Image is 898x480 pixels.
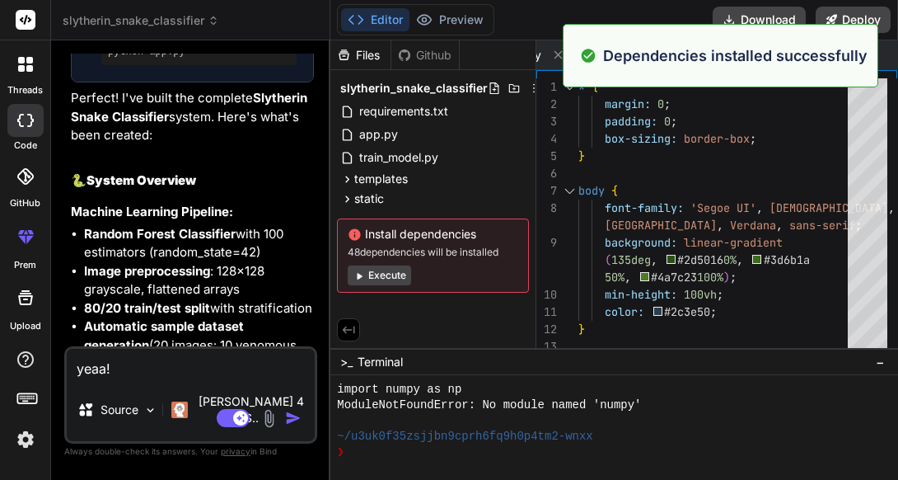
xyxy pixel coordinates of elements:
span: privacy [221,446,250,456]
button: − [872,349,888,375]
div: Github [391,47,459,64]
button: Deploy [816,7,891,33]
span: #2d5016 [678,252,724,267]
span: , [737,252,744,267]
span: 0 [657,96,664,111]
span: { [611,183,618,198]
div: 3 [536,113,557,130]
span: slytherin_snake_classifier [340,80,488,96]
span: ModuleNotFoundError: No module named 'numpy' [337,398,641,413]
span: , [888,200,895,215]
span: slytherin_snake_classifier [63,12,219,29]
strong: Machine Learning Pipeline: [71,204,233,219]
button: Download [713,7,806,33]
img: settings [12,426,40,454]
span: 0 [664,114,671,129]
p: Source [101,402,138,418]
div: 12 [536,321,557,338]
label: Upload [10,319,41,333]
span: app.py [358,125,400,144]
img: alert [580,45,596,67]
span: templates [354,171,408,187]
span: requirements.txt [358,101,450,121]
span: padding: [605,114,657,129]
strong: System Overview [87,172,196,188]
span: 'Segoe UI' [690,200,756,215]
span: border-box [684,131,750,146]
button: Preview [409,8,490,31]
span: background: [605,235,677,250]
span: body [578,183,605,198]
div: Click to collapse the range. [559,78,580,96]
p: Perfect! I've built the complete system. Here's what's been created: [71,89,314,145]
div: 7 [536,182,557,200]
span: 48 dependencies will be installed [348,246,518,259]
div: Click to collapse the range. [559,182,580,200]
span: − [876,354,885,370]
li: : 128x128 grayscale, flattened arrays [84,262,314,299]
img: icon [285,410,302,426]
span: [GEOGRAPHIC_DATA] [605,218,717,233]
div: 8 [536,200,557,217]
div: Files [330,47,391,64]
span: sans-serif [789,218,855,233]
li: with stratification [84,299,314,318]
strong: Automatic sample dataset generation [84,318,244,353]
div: 6 [536,165,557,182]
span: ) [724,270,731,285]
strong: 80/20 train/test split [84,300,210,316]
span: 50% [605,270,624,285]
span: box-sizing: [605,131,677,146]
span: , [756,200,763,215]
p: Always double-check its answers. Your in Bind [64,444,317,459]
label: threads [7,83,43,97]
span: } [578,322,585,336]
img: attachment [260,409,278,428]
li: (20 images: 10 venomous, 10 non-venomous) [84,318,314,374]
span: margin: [605,96,651,111]
button: Editor [341,8,409,31]
li: with 100 estimators (random_state=42) [84,225,314,262]
strong: Image preprocessing [84,263,210,279]
h2: 🐍 [71,172,314,191]
span: , [776,218,783,233]
span: min-height: [605,287,677,302]
span: train_model.py [358,148,440,167]
span: ; [664,96,671,111]
div: 10 [536,286,557,304]
p: [PERSON_NAME] 4 S.. [194,393,308,426]
span: , [651,252,657,267]
span: #2c3e50 [665,304,711,319]
span: ; [671,114,677,129]
label: code [14,139,37,153]
strong: Slytherin Snake Classifier [71,90,311,125]
span: 100% [698,270,724,285]
span: ❯ [337,445,344,460]
span: [DEMOGRAPHIC_DATA] [769,200,888,215]
span: ; [717,287,723,302]
div: 5 [536,148,557,165]
span: ( [605,252,611,267]
span: linear-gradient [684,235,783,250]
label: GitHub [10,196,40,210]
div: 13 [536,338,557,355]
strong: Random Forest Classifier [84,226,236,242]
span: color: [605,304,644,319]
span: ; [750,131,756,146]
div: 4 [536,130,557,148]
span: Terminal [358,354,403,370]
span: 135deg [611,252,651,267]
span: Install dependencies [348,226,518,242]
button: Execute [348,266,411,285]
span: ; [731,270,737,285]
p: Dependencies installed successfully [603,45,868,67]
img: Claude 4 Sonnet [171,402,188,418]
span: font-family: [605,200,684,215]
div: 9 [536,234,557,252]
img: Pick Models [143,403,157,417]
span: import numpy as np [337,382,461,398]
span: #4a7c23 [652,270,698,285]
label: prem [14,258,36,272]
span: , [717,218,723,233]
span: static [354,191,384,207]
